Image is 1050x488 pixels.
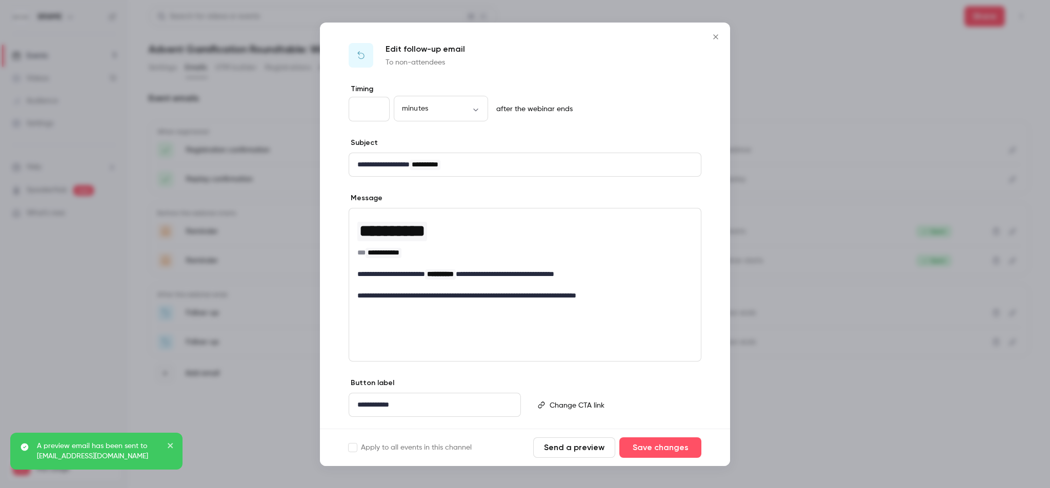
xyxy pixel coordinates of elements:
[619,437,701,458] button: Save changes
[349,208,701,307] div: editor
[349,138,378,148] label: Subject
[546,393,700,417] div: editor
[705,27,726,47] button: Close
[349,393,520,416] div: editor
[386,43,465,55] p: Edit follow-up email
[167,441,174,453] button: close
[492,104,573,114] p: after the webinar ends
[349,193,382,203] label: Message
[349,442,472,453] label: Apply to all events in this channel
[37,441,160,461] p: A preview email has been sent to [EMAIL_ADDRESS][DOMAIN_NAME]
[349,153,701,176] div: editor
[349,84,701,94] label: Timing
[394,103,488,114] div: minutes
[349,378,394,388] label: Button label
[533,437,615,458] button: Send a preview
[386,57,465,68] p: To non-attendees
